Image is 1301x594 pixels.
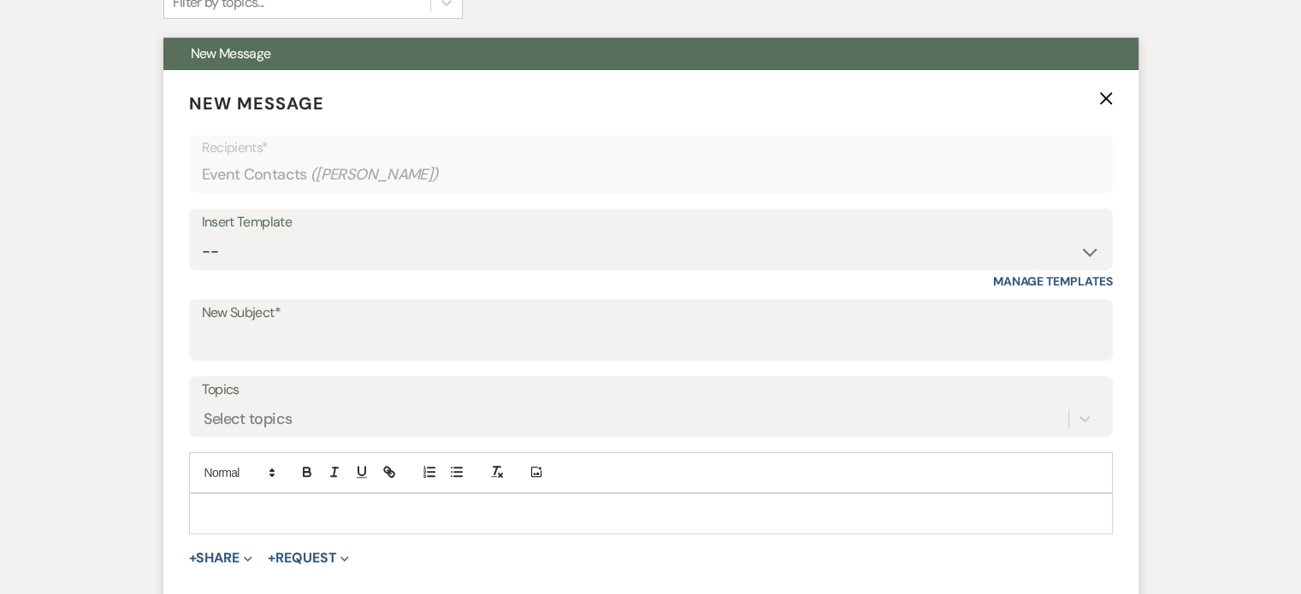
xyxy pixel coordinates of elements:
div: Insert Template [202,210,1100,235]
div: Event Contacts [202,158,1100,191]
button: Request [268,551,349,565]
span: ( [PERSON_NAME] ) [310,163,439,186]
label: Topics [202,378,1100,403]
p: Recipients* [202,137,1100,159]
label: New Subject* [202,301,1100,326]
a: Manage Templates [993,273,1113,289]
span: + [268,551,275,565]
button: Share [189,551,253,565]
span: + [189,551,197,565]
span: New Message [191,44,271,62]
div: Select topics [204,407,293,430]
span: New Message [189,92,324,115]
